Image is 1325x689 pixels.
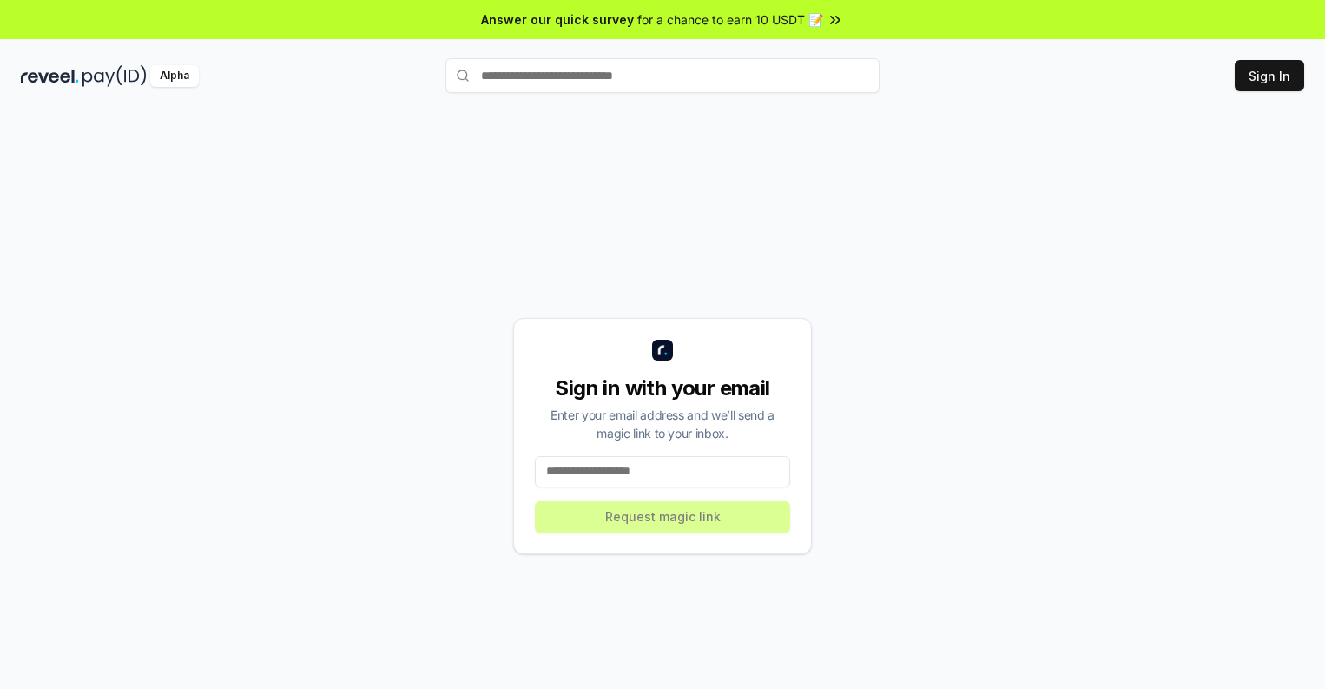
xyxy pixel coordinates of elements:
[150,65,199,87] div: Alpha
[637,10,823,29] span: for a chance to earn 10 USDT 📝
[21,65,79,87] img: reveel_dark
[481,10,634,29] span: Answer our quick survey
[82,65,147,87] img: pay_id
[535,406,790,442] div: Enter your email address and we’ll send a magic link to your inbox.
[1235,60,1304,91] button: Sign In
[652,340,673,361] img: logo_small
[535,374,790,402] div: Sign in with your email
